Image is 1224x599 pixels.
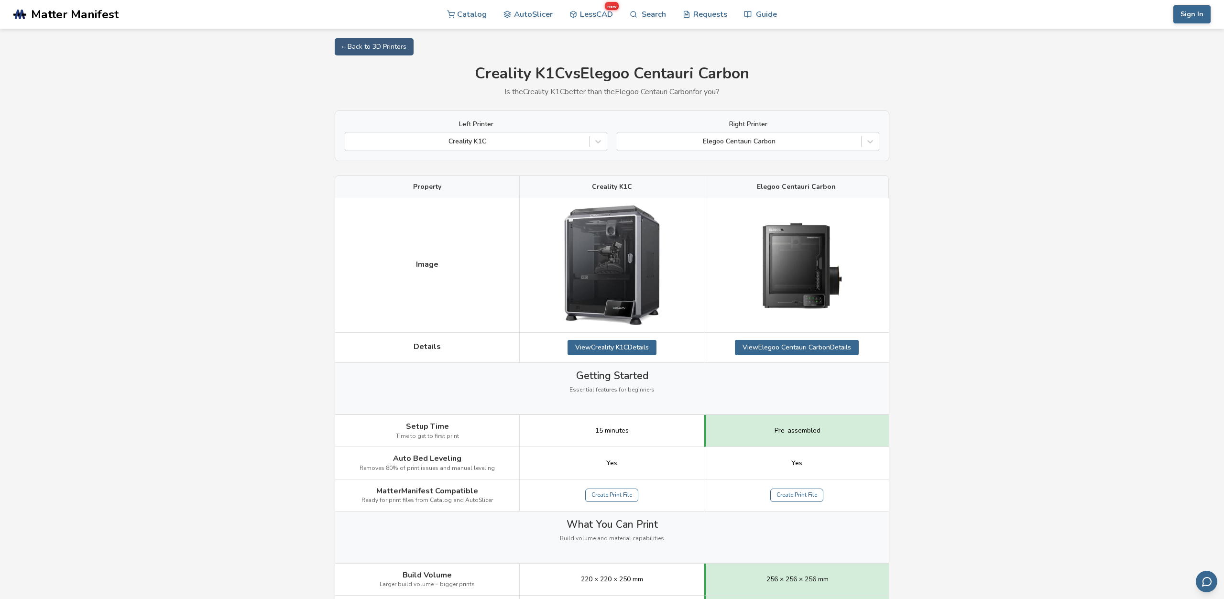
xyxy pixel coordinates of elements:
[416,260,438,269] span: Image
[617,120,879,128] label: Right Printer
[380,581,475,588] span: Larger build volume = bigger prints
[595,427,629,435] span: 15 minutes
[1173,5,1211,23] button: Sign In
[567,519,658,530] span: What You Can Print
[568,340,656,355] a: ViewCreality K1CDetails
[393,454,461,463] span: Auto Bed Leveling
[569,387,655,393] span: Essential features for beginners
[350,138,352,145] input: Creality K1C
[406,422,449,431] span: Setup Time
[791,459,802,467] span: Yes
[766,576,829,583] span: 256 × 256 × 256 mm
[749,210,844,320] img: Elegoo Centauri Carbon
[757,183,836,191] span: Elegoo Centauri Carbon
[31,8,119,21] span: Matter Manifest
[1196,571,1217,592] button: Send feedback via email
[361,497,493,504] span: Ready for print files from Catalog and AutoSlicer
[335,87,889,96] p: Is the Creality K1C better than the Elegoo Centauri Carbon for you?
[376,487,478,495] span: MatterManifest Compatible
[735,340,859,355] a: ViewElegoo Centauri CarbonDetails
[413,183,441,191] span: Property
[585,489,638,502] a: Create Print File
[335,38,414,55] a: ← Back to 3D Printers
[775,427,820,435] span: Pre-assembled
[403,571,452,579] span: Build Volume
[414,342,441,351] span: Details
[345,120,607,128] label: Left Printer
[592,183,632,191] span: Creality K1C
[576,370,648,381] span: Getting Started
[560,535,664,542] span: Build volume and material capabilities
[606,459,617,467] span: Yes
[360,465,495,472] span: Removes 80% of print issues and manual leveling
[581,576,643,583] span: 220 × 220 × 250 mm
[335,65,889,83] h1: Creality K1C vs Elegoo Centauri Carbon
[770,489,823,502] a: Create Print File
[396,433,459,440] span: Time to get to first print
[564,205,660,325] img: Creality K1C
[622,138,624,145] input: Elegoo Centauri Carbon
[604,2,619,11] span: new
